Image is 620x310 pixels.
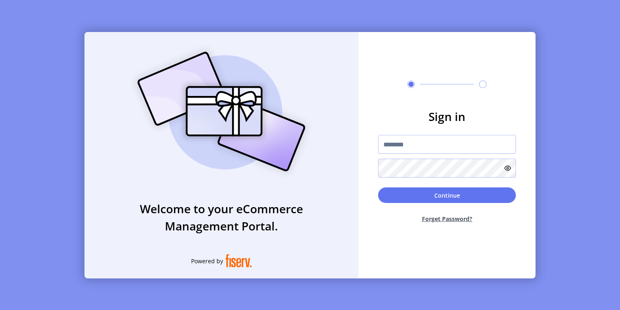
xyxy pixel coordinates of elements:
[84,200,358,235] h3: Welcome to your eCommerce Management Portal.
[125,43,318,180] img: card_Illustration.svg
[191,257,223,265] span: Powered by
[378,108,516,125] h3: Sign in
[378,208,516,230] button: Forget Password?
[378,187,516,203] button: Continue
